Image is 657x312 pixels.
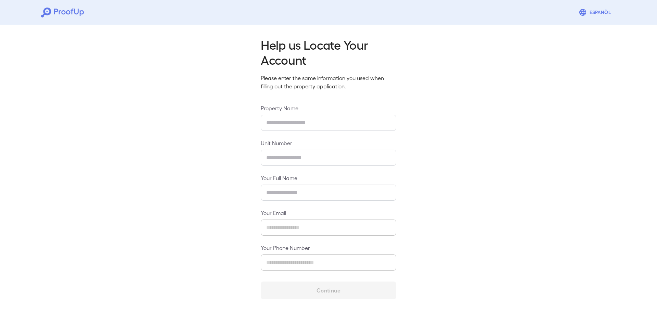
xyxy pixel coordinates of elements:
[261,209,396,217] label: Your Email
[576,5,616,19] button: Espanõl
[261,174,396,182] label: Your Full Name
[261,37,396,67] h2: Help us Locate Your Account
[261,74,396,90] p: Please enter the same information you used when filling out the property application.
[261,104,396,112] label: Property Name
[261,139,396,147] label: Unit Number
[261,244,396,252] label: Your Phone Number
